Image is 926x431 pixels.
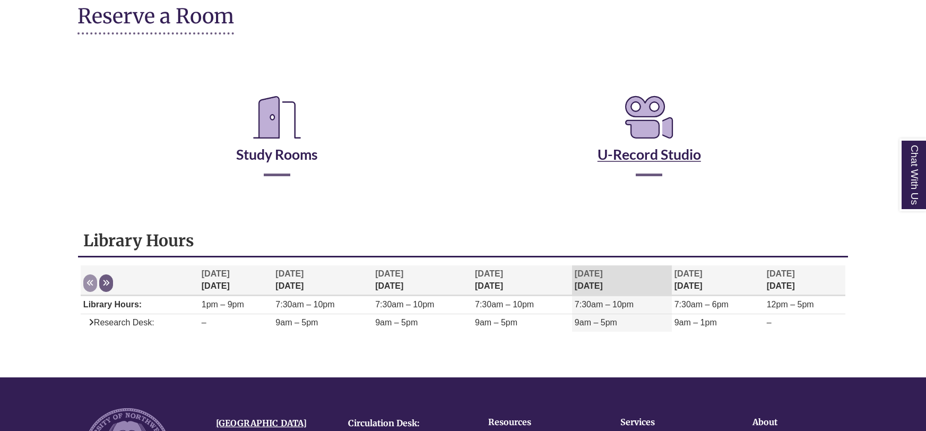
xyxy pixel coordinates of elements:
[375,300,434,309] span: 7:30am – 10pm
[202,318,206,327] span: –
[575,269,603,278] span: [DATE]
[572,265,672,296] th: [DATE]
[620,418,720,427] h4: Services
[77,361,849,367] div: Libchat
[275,269,304,278] span: [DATE]
[216,418,307,428] a: [GEOGRAPHIC_DATA]
[472,265,572,296] th: [DATE]
[81,296,199,314] td: Library Hours:
[674,318,717,327] span: 9am – 1pm
[672,265,764,296] th: [DATE]
[752,418,852,427] h4: About
[767,269,795,278] span: [DATE]
[674,300,729,309] span: 7:30am – 6pm
[488,418,587,427] h4: Resources
[598,119,701,163] a: U-Record Studio
[764,265,845,296] th: [DATE]
[199,265,273,296] th: [DATE]
[575,318,617,327] span: 9am – 5pm
[575,300,634,309] span: 7:30am – 10pm
[375,269,403,278] span: [DATE]
[475,269,503,278] span: [DATE]
[348,419,464,428] h4: Circulation Desk:
[767,318,772,327] span: –
[375,318,418,327] span: 9am – 5pm
[475,300,534,309] span: 7:30am – 10pm
[767,300,814,309] span: 12pm – 5pm
[77,61,849,208] div: Reserve a Room
[99,274,113,292] button: Next week
[275,300,334,309] span: 7:30am – 10pm
[236,119,318,163] a: Study Rooms
[77,5,234,35] h1: Reserve a Room
[78,225,848,350] div: Library Hours
[83,318,154,327] span: Research Desk:
[275,318,318,327] span: 9am – 5pm
[202,269,230,278] span: [DATE]
[674,269,703,278] span: [DATE]
[83,274,97,292] button: Previous week
[202,300,244,309] span: 1pm – 9pm
[83,230,843,251] h1: Library Hours
[373,265,472,296] th: [DATE]
[475,318,517,327] span: 9am – 5pm
[273,265,373,296] th: [DATE]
